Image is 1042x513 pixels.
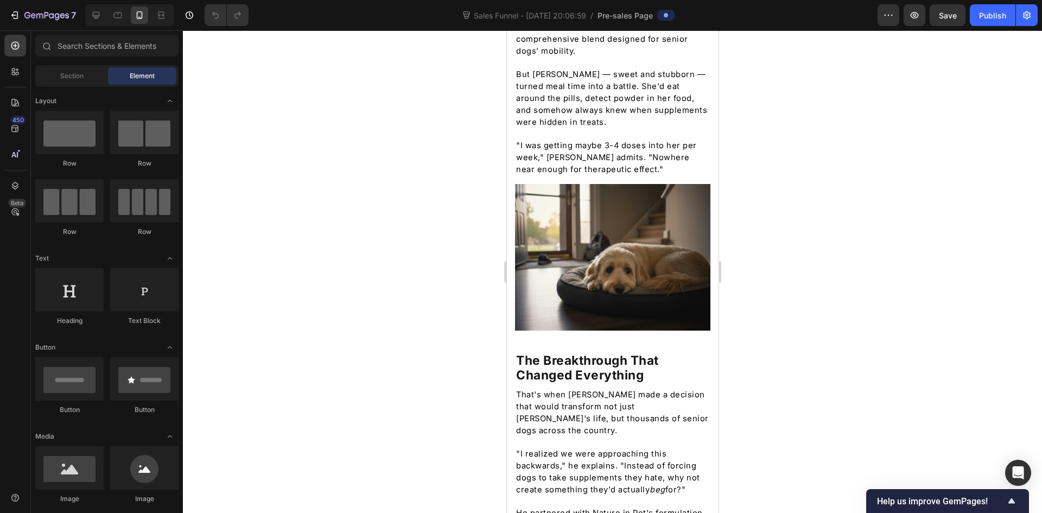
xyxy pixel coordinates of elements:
[35,227,104,237] div: Row
[598,10,653,21] span: Pre-sales Page
[60,71,84,81] span: Section
[35,432,54,441] span: Media
[590,10,593,21] span: /
[930,4,965,26] button: Save
[1005,460,1031,486] div: Open Intercom Messenger
[35,494,104,504] div: Image
[472,10,588,21] span: Sales Funnel - [DATE] 20:06:59
[130,71,155,81] span: Element
[10,116,26,124] div: 450
[979,10,1006,21] div: Publish
[970,4,1015,26] button: Publish
[8,199,26,207] div: Beta
[877,496,1005,506] span: Help us improve GemPages!
[4,4,81,26] button: 7
[161,250,179,267] span: Toggle open
[110,159,179,168] div: Row
[205,4,249,26] div: Undo/Redo
[161,428,179,445] span: Toggle open
[35,35,179,56] input: Search Sections & Elements
[877,495,1018,508] button: Show survey - Help us improve GemPages!
[35,343,55,352] span: Button
[35,96,56,106] span: Layout
[35,405,104,415] div: Button
[35,159,104,168] div: Row
[161,339,179,356] span: Toggle open
[35,316,104,326] div: Heading
[71,9,76,22] p: 7
[110,405,179,415] div: Button
[161,92,179,110] span: Toggle open
[110,494,179,504] div: Image
[110,316,179,326] div: Text Block
[35,254,49,263] span: Text
[110,227,179,237] div: Row
[939,11,957,20] span: Save
[507,30,719,513] iframe: Design area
